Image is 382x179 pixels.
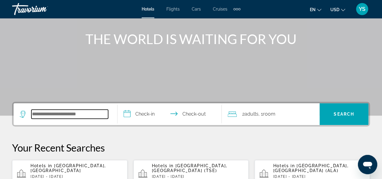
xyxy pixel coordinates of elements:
span: Hotels in [273,163,295,168]
button: Change language [310,5,321,14]
span: 2 [242,110,258,118]
span: Room [263,111,275,117]
p: Your Recent Searches [12,142,370,154]
button: Extra navigation items [233,4,240,14]
button: Travelers: 2 adults, 0 children [222,103,319,125]
span: , 1 [258,110,275,118]
iframe: Кнопка запуска окна обмена сообщениями [358,155,377,174]
span: [GEOGRAPHIC_DATA], [GEOGRAPHIC_DATA] (TSE) [152,163,227,173]
p: [DATE] - [DATE] [30,174,123,179]
a: Travorium [12,1,72,17]
p: [DATE] - [DATE] [273,174,365,179]
p: [DATE] - [DATE] [152,174,244,179]
a: Cruises [213,7,227,11]
h1: THE WORLD IS WAITING FOR YOU [78,31,304,47]
a: Hotels [142,7,154,11]
span: USD [330,7,339,12]
span: YS [359,6,365,12]
span: [GEOGRAPHIC_DATA], [GEOGRAPHIC_DATA] (ALA) [273,163,348,173]
span: Hotels in [30,163,52,168]
button: Search [319,103,368,125]
span: Hotels in [152,163,174,168]
span: Adults [245,111,258,117]
a: Flights [166,7,180,11]
button: Change currency [330,5,345,14]
span: [GEOGRAPHIC_DATA], [GEOGRAPHIC_DATA] [30,163,106,173]
button: Check in and out dates [117,103,221,125]
button: User Menu [354,3,370,15]
span: en [310,7,316,12]
div: Search widget [14,103,368,125]
span: Search [334,112,354,117]
a: Cars [192,7,201,11]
